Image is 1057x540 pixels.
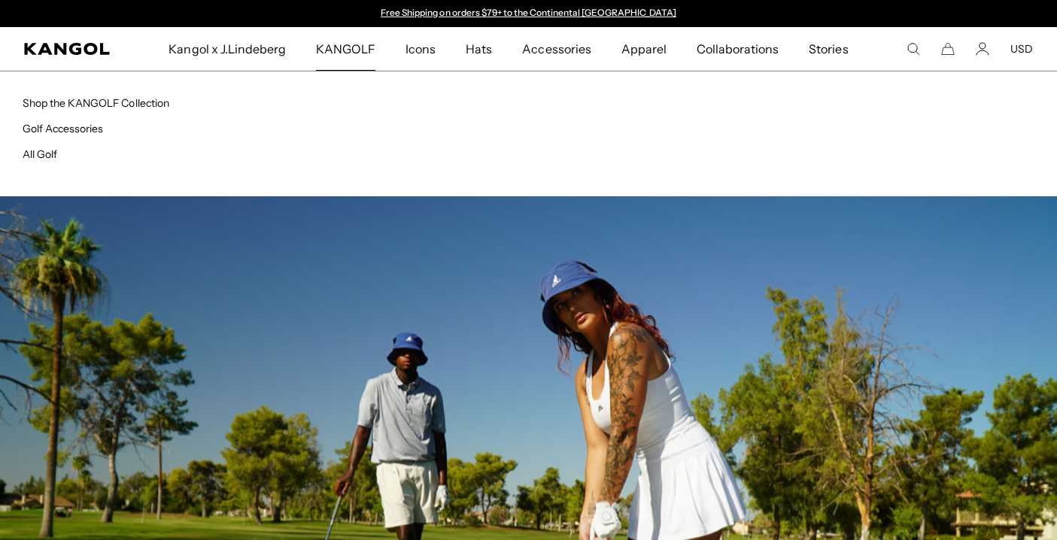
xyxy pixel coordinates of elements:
a: Kangol [24,43,111,55]
summary: Search here [907,42,920,56]
a: Free Shipping on orders $79+ to the Continental [GEOGRAPHIC_DATA] [381,7,676,18]
a: Collaborations [682,27,794,71]
div: 1 of 2 [374,8,684,20]
a: Hats [451,27,507,71]
a: Shop the KANGOLF Collection [23,96,169,110]
span: Collaborations [697,27,779,71]
span: Apparel [621,27,667,71]
span: Icons [405,27,436,71]
span: KANGOLF [316,27,375,71]
a: Accessories [507,27,606,71]
a: Golf Accessories [23,122,103,135]
a: Icons [390,27,451,71]
button: Cart [941,42,955,56]
a: KANGOLF [301,27,390,71]
button: USD [1010,42,1033,56]
span: Stories [809,27,848,71]
span: Kangol x J.Lindeberg [169,27,286,71]
a: Account [976,42,989,56]
div: Announcement [374,8,684,20]
span: Accessories [522,27,591,71]
a: Apparel [606,27,682,71]
a: Stories [794,27,863,71]
a: All Golf [23,147,57,161]
slideshow-component: Announcement bar [374,8,684,20]
a: Kangol x J.Lindeberg [153,27,301,71]
span: Hats [466,27,492,71]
